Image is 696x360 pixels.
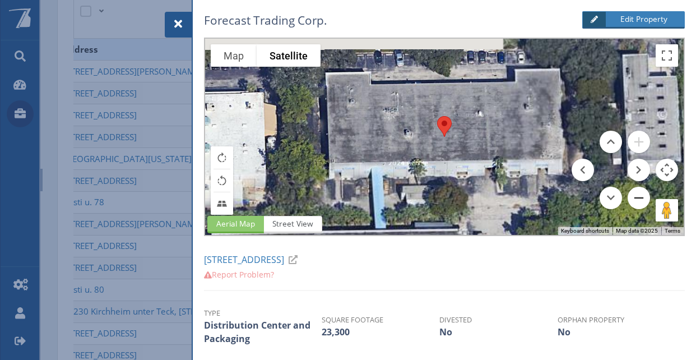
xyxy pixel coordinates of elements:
[263,216,322,233] span: Street View
[207,216,264,233] span: Aerial Map
[322,315,439,325] th: Square Footage
[211,44,257,67] button: Show street map
[665,228,680,234] a: Terms
[616,228,658,234] span: Map data ©2025
[204,253,302,266] a: [STREET_ADDRESS]
[204,319,310,345] span: Distribution Center and Packaging
[204,12,520,29] h5: Forecast Trading Corp.
[561,227,609,235] button: Keyboard shortcuts
[204,269,274,280] a: Report Problem?
[211,169,233,192] button: Rotate map counterclockwise
[211,192,233,215] button: Tilt map
[439,326,452,338] span: No
[656,159,678,181] button: Map camera controls
[628,187,650,209] button: Zoom out
[600,131,622,153] button: Move up
[439,315,557,325] th: Divested
[656,44,678,67] button: Toggle fullscreen view
[607,13,676,25] span: Edit Property
[582,11,685,29] a: Edit Property
[322,326,350,338] span: 23,300
[211,146,233,169] button: Rotate map clockwise
[257,44,321,67] button: Show satellite imagery
[628,159,650,181] button: Move right
[558,326,570,338] span: No
[600,187,622,209] button: Move down
[572,159,594,181] button: Move left
[656,199,678,221] button: Drag Pegman onto the map to open Street View
[204,308,322,319] th: Type
[558,315,675,325] th: Orphan Property
[628,131,650,153] button: Zoom in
